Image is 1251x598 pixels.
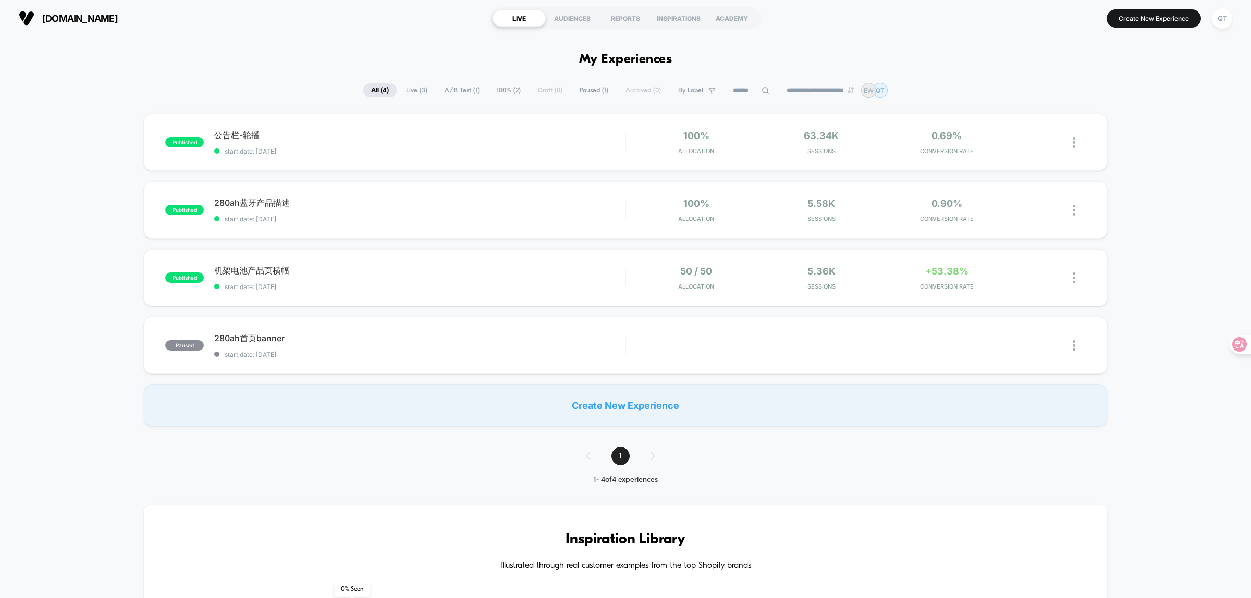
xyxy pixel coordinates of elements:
span: CONVERSION RATE [887,215,1007,222]
img: Visually logo [19,10,34,26]
h3: Inspiration Library [175,531,1076,548]
span: Sessions [762,215,881,222]
span: 280ah蓝牙产品描述 [214,197,625,209]
span: Paused ( 1 ) [572,83,616,97]
span: paused [165,340,204,351]
span: CONVERSION RATE [887,147,1007,155]
div: LIVE [493,10,546,27]
div: ACADEMY [705,10,758,27]
span: 公告栏-轮播 [214,130,625,141]
div: AUDIENCES [546,10,599,27]
div: INSPIRATIONS [652,10,705,27]
div: REPORTS [599,10,652,27]
span: 0.69% [931,130,962,141]
p: QT [876,86,885,94]
span: Sessions [762,283,881,290]
span: start date: [DATE] [214,215,625,223]
img: close [1073,340,1075,351]
span: 50 / 50 [680,266,712,277]
span: 5.58k [807,198,835,209]
h4: Illustrated through real customer examples from the top Shopify brands [175,561,1076,571]
span: Allocation [678,147,714,155]
span: 100% [683,198,709,209]
img: close [1073,272,1075,283]
img: close [1073,137,1075,148]
span: 5.36k [807,266,836,277]
span: Allocation [678,283,714,290]
span: Sessions [762,147,881,155]
p: EW [864,86,874,94]
span: All ( 4 ) [363,83,397,97]
h1: My Experiences [579,52,672,67]
span: 机架电池产品页横幅 [214,265,625,277]
button: QT [1209,8,1235,29]
img: close [1073,205,1075,216]
div: Create New Experience [144,384,1107,426]
span: +53.38% [925,266,968,277]
span: [DOMAIN_NAME] [42,13,118,24]
span: 100% ( 2 ) [489,83,529,97]
span: Allocation [678,215,714,222]
span: 63.34k [804,130,839,141]
span: A/B Test ( 1 ) [437,83,487,97]
span: start date: [DATE] [214,283,625,291]
span: start date: [DATE] [214,147,625,155]
span: CONVERSION RATE [887,283,1007,290]
span: published [165,205,204,215]
div: 1 - 4 of 4 experiences [575,476,676,484]
span: start date: [DATE] [214,351,625,358]
span: 1 [611,447,630,465]
span: 100% [683,130,709,141]
span: 280ah首页banner [214,333,625,344]
button: Create New Experience [1107,9,1201,28]
span: 0 % Seen [335,581,370,597]
span: Live ( 3 ) [398,83,435,97]
span: published [165,272,204,283]
button: [DOMAIN_NAME] [16,10,121,27]
span: published [165,137,204,147]
span: By Label [678,86,703,94]
div: QT [1212,8,1232,29]
img: end [848,87,854,93]
span: 0.90% [931,198,962,209]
